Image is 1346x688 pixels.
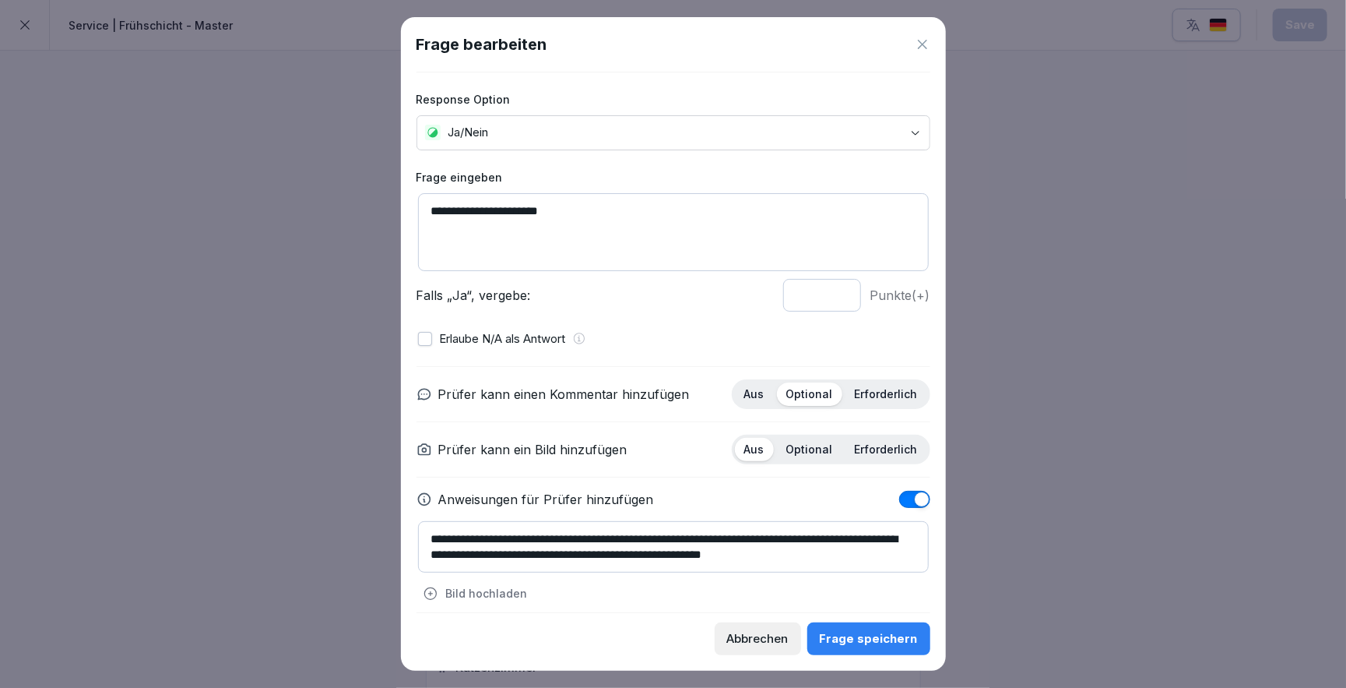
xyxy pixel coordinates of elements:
[870,286,930,305] p: Punkte (+)
[416,169,930,185] label: Frage eingeben
[744,387,764,401] p: Aus
[416,91,930,108] label: Response Option
[727,630,789,647] div: Abbrechen
[438,385,690,404] p: Prüfer kann einen Kommentar hinzufügen
[416,286,774,305] p: Falls „Ja“, vergebe:
[416,33,547,56] h1: Frage bearbeiten
[855,387,918,401] p: Erforderlich
[440,330,566,348] p: Erlaube N/A als Antwort
[446,585,528,602] p: Bild hochladen
[855,443,918,457] p: Erforderlich
[820,630,918,647] div: Frage speichern
[786,443,833,457] p: Optional
[438,490,654,509] p: Anweisungen für Prüfer hinzufügen
[438,440,627,459] p: Prüfer kann ein Bild hinzufügen
[744,443,764,457] p: Aus
[715,623,801,655] button: Abbrechen
[807,623,930,655] button: Frage speichern
[786,387,833,401] p: Optional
